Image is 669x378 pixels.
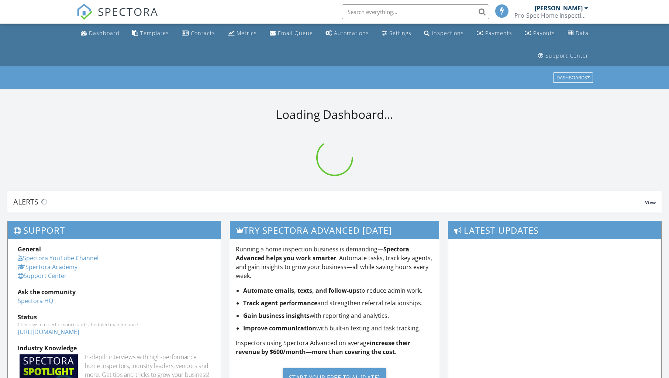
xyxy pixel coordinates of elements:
p: Inspectors using Spectora Advanced on average . [236,339,433,356]
div: Ask the community [18,288,211,296]
button: Dashboards [553,73,593,83]
a: [URL][DOMAIN_NAME] [18,328,79,336]
div: Dashboards [556,75,590,80]
div: Data [576,30,589,37]
a: Automations (Basic) [323,27,372,40]
a: Payments [474,27,515,40]
a: Payouts [522,27,558,40]
div: Dashboard [89,30,120,37]
a: Data [565,27,592,40]
strong: Gain business insights [243,312,310,320]
div: Metrics [237,30,257,37]
strong: General [18,245,41,253]
li: and strengthen referral relationships. [243,299,433,307]
div: Payouts [533,30,555,37]
a: Email Queue [267,27,316,40]
a: Inspections [421,27,467,40]
p: Running a home inspection business is demanding— . Automate tasks, track key agents, and gain ins... [236,245,433,280]
a: Spectora Academy [18,263,77,271]
h3: Latest Updates [448,221,661,239]
span: View [645,199,656,206]
input: Search everything... [342,4,489,19]
a: Support Center [535,49,592,63]
a: Contacts [179,27,218,40]
strong: Automate emails, texts, and follow-ups [243,286,359,295]
a: Templates [129,27,172,40]
a: Metrics [225,27,260,40]
strong: Track agent performance [243,299,317,307]
div: Status [18,313,211,322]
div: [PERSON_NAME] [535,4,583,12]
li: to reduce admin work. [243,286,433,295]
img: The Best Home Inspection Software - Spectora [76,4,93,20]
div: Settings [389,30,411,37]
div: Pro-Spec Home Inspection Services [514,12,588,19]
h3: Try spectora advanced [DATE] [230,221,439,239]
strong: Spectora Advanced helps you work smarter [236,245,409,262]
a: SPECTORA [76,10,158,25]
div: Payments [485,30,512,37]
div: Inspections [432,30,464,37]
div: Industry Knowledge [18,344,211,353]
div: Support Center [545,52,589,59]
li: with reporting and analytics. [243,311,433,320]
div: Check system performance and scheduled maintenance. [18,322,211,327]
div: Templates [140,30,169,37]
a: Settings [379,27,414,40]
div: Contacts [191,30,215,37]
strong: Improve communication [243,324,316,332]
a: Dashboard [78,27,123,40]
div: Alerts [13,197,645,207]
a: Spectora HQ [18,297,53,305]
h3: Support [8,221,221,239]
div: Email Queue [278,30,313,37]
div: Automations [334,30,369,37]
a: Spectora YouTube Channel [18,254,99,262]
li: with built-in texting and task tracking. [243,324,433,333]
strong: increase their revenue by $600/month—more than covering the cost [236,339,410,356]
a: Support Center [18,272,67,280]
span: SPECTORA [98,4,158,19]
